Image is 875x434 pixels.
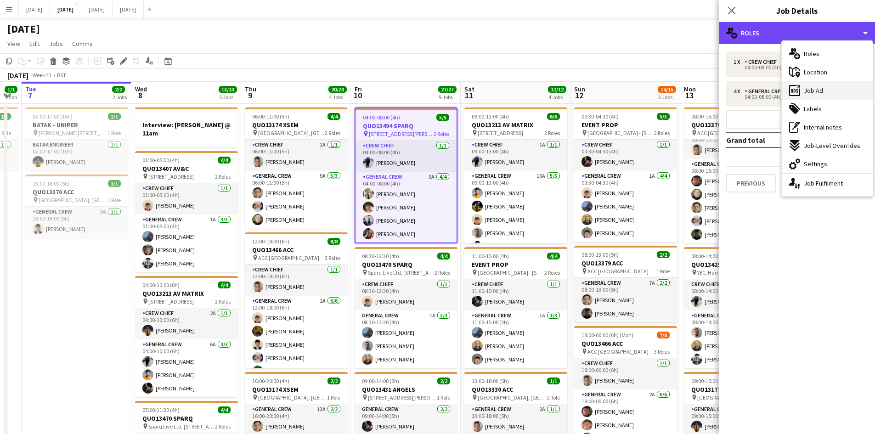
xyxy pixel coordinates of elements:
app-card-role: General Crew1A3/311:00-15:00 (4h)[PERSON_NAME][PERSON_NAME][PERSON_NAME] [464,310,567,368]
app-card-role: Crew Chief1/108:30-12:30 (4h)[PERSON_NAME] [355,279,457,310]
span: [GEOGRAPHIC_DATA], [GEOGRAPHIC_DATA], [GEOGRAPHIC_DATA], [GEOGRAPHIC_DATA] [258,130,325,136]
span: Wed [135,85,147,93]
span: 4/4 [437,253,450,259]
span: [GEOGRAPHIC_DATA] - [STREET_ADDRESS] [587,130,654,136]
span: Labels [804,105,822,113]
app-job-card: 08:00-14:00 (6h)4/4QUO13425 AV MATRIX YEC, Harrogate2 RolesCrew Chief1/108:00-14:00 (6h)[PERSON_N... [684,247,787,368]
span: 1/1 [547,378,560,384]
h3: QUO13177 SETSTAGE [684,385,787,394]
div: 4 x [734,88,745,95]
span: 00:30-04:30 (4h) [581,113,619,120]
span: 3 Roles [654,348,670,355]
div: 1 x [734,59,745,65]
div: 1 Job [5,94,17,101]
span: Comms [72,39,93,48]
span: 13:00-18:00 (5h) [33,180,70,187]
span: [STREET_ADDRESS] [148,298,194,305]
div: General Crew [745,88,789,95]
span: 07:30-11:30 (4h) [142,406,180,413]
span: 2/2 [327,378,340,384]
span: 1/1 [5,86,17,93]
div: 3 Jobs [658,94,676,101]
div: 9 Jobs [439,94,456,101]
button: [DATE] [50,0,81,18]
span: 11 [463,90,474,101]
h3: QUO13470 SPARQ [135,414,238,423]
h3: QUO13174 XSEM [245,385,348,394]
span: Week 41 [30,72,53,79]
span: 2 Roles [325,130,340,136]
span: Roles [804,50,819,58]
span: 09:00-15:00 (6h) [691,378,728,384]
app-job-card: 01:00-05:00 (4h)4/4QUO13407 AV&C [STREET_ADDRESS]2 RolesCrew Chief1/101:00-05:00 (4h)[PERSON_NAME... [135,151,238,272]
span: 1/1 [108,180,121,187]
span: 2 Roles [215,173,231,180]
app-card-role: Crew Chief1/112:00-18:00 (6h)[PERSON_NAME] [245,265,348,296]
span: 2 Roles [434,130,449,137]
app-card-role: Crew Chief1A1/109:00-13:00 (4h)[PERSON_NAME] [464,140,567,171]
app-card-role: Crew Chief2A1/108:00-15:00 (7h)[PERSON_NAME] [684,128,787,159]
app-card-role: General Crew1A3/301:00-05:00 (4h)[PERSON_NAME][PERSON_NAME][PERSON_NAME] [135,214,238,272]
span: Sat [464,85,474,93]
app-card-role: Crew Chief1/101:00-05:00 (4h)[PERSON_NAME] [135,183,238,214]
span: Thu [245,85,256,93]
span: Edit [29,39,40,48]
span: 27/27 [438,86,457,93]
span: Sparq Live Ltd, [STREET_ADDRESS] [368,269,435,276]
span: Jobs [49,39,63,48]
app-job-card: 04:00-10:00 (6h)4/4QUO13213 AV MATRIX [STREET_ADDRESS]2 RolesCrew Chief2A1/104:00-10:00 (6h)[PERS... [135,276,238,397]
span: 12 [573,90,585,101]
button: [DATE] [81,0,113,18]
span: 09:00-13:00 (4h) [472,113,509,120]
span: [GEOGRAPHIC_DATA] - [STREET_ADDRESS] [478,269,544,276]
span: 2/2 [112,86,125,93]
h3: QUO13470 SPARQ [355,260,457,269]
span: 1 Role [437,394,450,401]
div: 4 Jobs [548,94,566,101]
div: 08:00-13:00 (5h)2/2QUO13379 ACC ACC [GEOGRAPHIC_DATA]1 RoleGeneral Crew7A2/208:00-13:00 (5h)[PERS... [574,246,677,322]
app-card-role: Crew Chief2A1/104:00-10:00 (6h)[PERSON_NAME] [135,308,238,339]
span: 2 Roles [544,269,560,276]
h3: QUO13379 ACC [684,121,787,129]
span: 6/6 [547,113,560,120]
app-card-role: BATAK ENGINEER1/107:00-17:00 (10h)[PERSON_NAME] [25,140,128,171]
span: 01:00-05:00 (4h) [142,157,180,163]
span: 13 [683,90,696,101]
h3: QUO13330 ACC [464,385,567,394]
span: 5/5 [657,113,670,120]
a: Comms [68,38,96,50]
app-job-card: 07:00-17:00 (10h)1/1BATAK - UNIPER [PERSON_NAME][STREET_ADDRESS]1 RoleBATAK ENGINEER1/107:00-17:0... [25,107,128,171]
app-card-role: General Crew1A4/400:30-04:30 (4h)[PERSON_NAME][PERSON_NAME][PERSON_NAME][PERSON_NAME] [574,171,677,242]
span: 2/2 [657,251,670,258]
span: 07:00-17:00 (10h) [33,113,73,120]
div: Crew Chief [745,59,780,65]
span: 2 Roles [544,130,560,136]
app-job-card: 04:00-08:00 (4h)5/5QUO13494 SPARQ [STREET_ADDRESS][PERSON_NAME]2 RolesCrew Chief1/104:00-08:00 (4... [355,107,457,243]
span: 13:00-18:00 (5h) [472,378,509,384]
app-job-card: 08:00-15:00 (7h)6/6QUO13379 ACC ACC [GEOGRAPHIC_DATA]2 RolesCrew Chief2A1/108:00-15:00 (7h)[PERSO... [684,107,787,243]
span: ACC [GEOGRAPHIC_DATA] [587,268,649,275]
app-card-role: Crew Chief1/104:00-08:00 (4h)[PERSON_NAME] [356,141,457,172]
h1: [DATE] [7,22,40,36]
span: 1 Role [656,268,670,275]
span: 2 Roles [215,423,231,430]
div: 04:00-08:00 (4h) [734,95,851,99]
h3: Interview: [PERSON_NAME] @ 11am [135,121,238,137]
span: Sparq Live Ltd, [STREET_ADDRESS] [148,423,215,430]
span: ACC [GEOGRAPHIC_DATA] [587,348,649,355]
h3: EVENT PROP [574,121,677,129]
app-job-card: 09:00-13:00 (4h)6/6QUO13213 AV MATRIX [STREET_ADDRESS]2 RolesCrew Chief1A1/109:00-13:00 (4h)[PERS... [464,107,567,243]
app-card-role: General Crew4A5/508:00-15:00 (7h)[PERSON_NAME][PERSON_NAME][PERSON_NAME][PERSON_NAME][PERSON_NAME] [684,159,787,243]
span: 4/4 [218,282,231,288]
span: [STREET_ADDRESS] [478,130,523,136]
h3: EVENT PROP [464,260,567,269]
span: 08:00-15:00 (7h) [691,113,728,120]
h3: QUO13407 AV&C [135,164,238,173]
span: 1 Role [547,394,560,401]
span: 5/5 [436,114,449,121]
span: Sun [574,85,585,93]
span: 3 Roles [325,254,340,261]
div: 12:00-18:00 (6h)8/8QUO13466 ACC ACC [GEOGRAPHIC_DATA]3 RolesCrew Chief1/112:00-18:00 (6h)[PERSON_... [245,232,348,368]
